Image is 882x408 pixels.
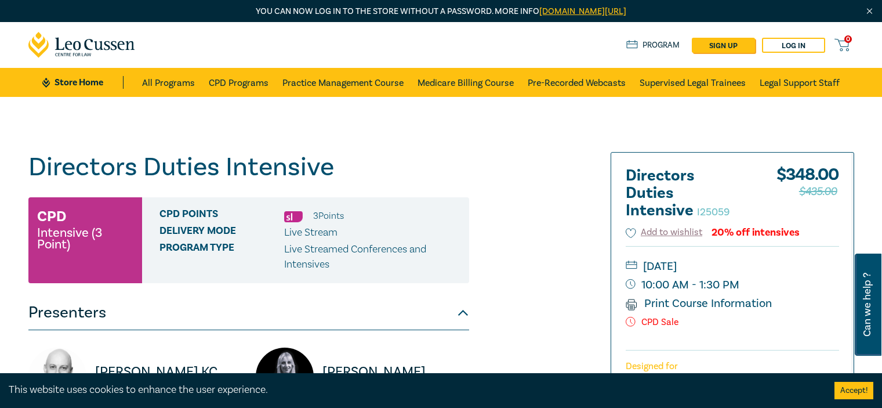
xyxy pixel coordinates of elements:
small: [DATE] [626,257,839,276]
a: Supervised Legal Trainees [640,68,746,97]
img: https://s3.ap-southeast-2.amazonaws.com/leo-cussen-store-production-content/Contacts/Panagiota%20... [256,348,314,406]
small: 10:00 AM - 1:30 PM [626,276,839,294]
a: Legal Support Staff [760,68,840,97]
button: Add to wishlist [626,226,703,239]
a: sign up [692,38,755,53]
small: Intensive (3 Point) [37,227,133,250]
button: Presenters [28,295,469,330]
div: $ 348.00 [776,167,839,225]
a: All Programs [142,68,195,97]
img: Close [865,6,874,16]
span: CPD Points [159,208,284,223]
a: Pre-Recorded Webcasts [528,68,626,97]
a: Log in [762,38,825,53]
a: [DOMAIN_NAME][URL] [539,6,626,17]
a: Medicare Billing Course [418,68,514,97]
h3: CPD [37,206,66,227]
a: Program [626,39,680,52]
a: Print Course Information [626,296,772,311]
p: Live Streamed Conferences and Intensives [284,242,460,272]
li: 3 Point s [313,208,344,223]
div: This website uses cookies to enhance the user experience. [9,382,817,398]
p: [PERSON_NAME] KC [95,363,242,381]
h2: Directors Duties Intensive [626,167,753,219]
img: https://s3.ap-southeast-2.amazonaws.com/leo-cussen-store-production-content/Contacts/Oren%20Bigos... [28,348,86,406]
h1: Directors Duties Intensive [28,152,469,182]
div: 20% off intensives [712,227,800,238]
a: Store Home [42,76,123,89]
p: You can now log in to the store without a password. More info [28,5,854,18]
a: CPD Programs [209,68,268,97]
p: CPD Sale [626,317,839,328]
span: $435.00 [799,182,837,201]
button: Accept cookies [834,382,873,399]
p: [PERSON_NAME] [322,363,469,381]
span: Can we help ? [862,261,873,349]
p: Designed for [626,361,839,372]
span: Program type [159,242,284,272]
span: 0 [844,35,852,43]
small: I25059 [697,205,729,219]
a: Practice Management Course [282,68,404,97]
span: Delivery Mode [159,225,284,240]
span: Live Stream [284,226,337,239]
img: Substantive Law [284,211,303,222]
